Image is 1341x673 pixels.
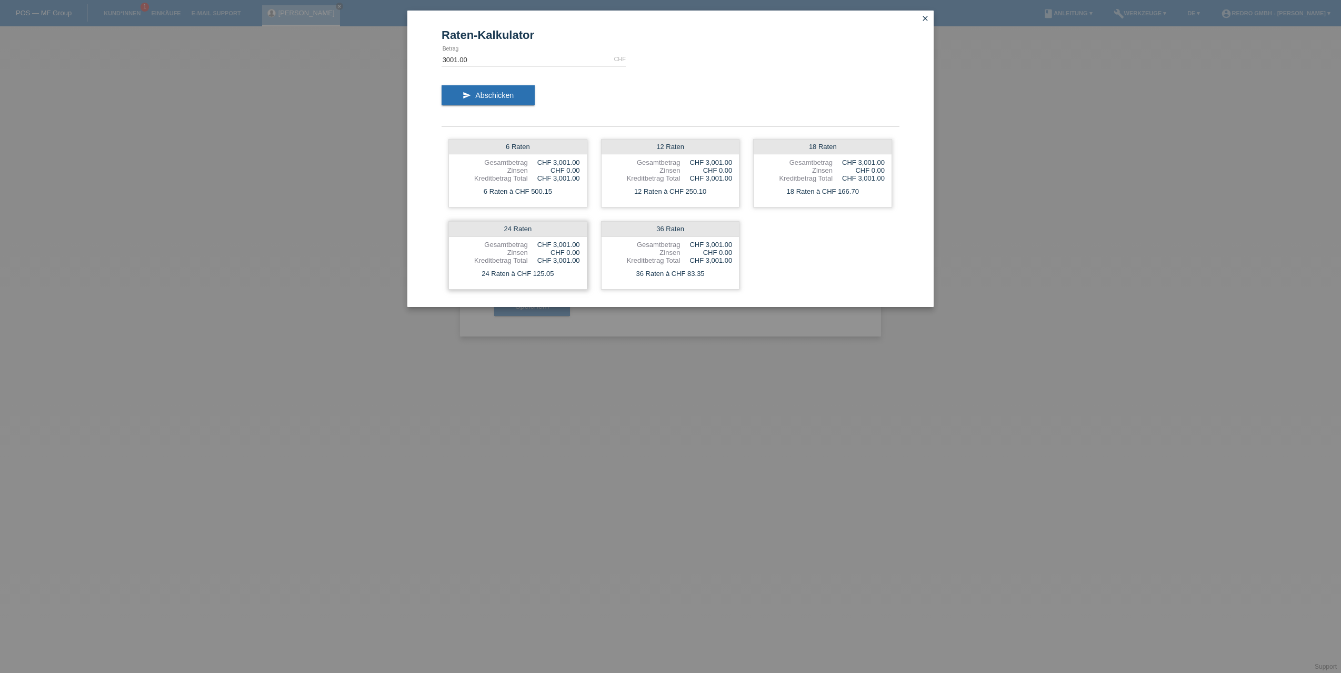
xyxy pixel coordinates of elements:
[456,249,528,256] div: Zinsen
[449,140,587,154] div: 6 Raten
[608,241,680,249] div: Gesamtbetrag
[680,166,732,174] div: CHF 0.00
[602,185,739,199] div: 12 Raten à CHF 250.10
[602,140,739,154] div: 12 Raten
[602,222,739,236] div: 36 Raten
[921,14,929,23] i: close
[680,174,732,182] div: CHF 3,001.00
[833,174,885,182] div: CHF 3,001.00
[463,91,471,100] i: send
[528,256,580,264] div: CHF 3,001.00
[528,241,580,249] div: CHF 3,001.00
[449,267,587,281] div: 24 Raten à CHF 125.05
[680,249,732,256] div: CHF 0.00
[608,174,680,182] div: Kreditbetrag Total
[833,166,885,174] div: CHF 0.00
[760,174,833,182] div: Kreditbetrag Total
[602,267,739,281] div: 36 Raten à CHF 83.35
[528,249,580,256] div: CHF 0.00
[754,185,892,199] div: 18 Raten à CHF 166.70
[456,166,528,174] div: Zinsen
[760,159,833,166] div: Gesamtbetrag
[608,159,680,166] div: Gesamtbetrag
[833,159,885,166] div: CHF 3,001.00
[456,159,528,166] div: Gesamtbetrag
[442,28,899,42] h1: Raten-Kalkulator
[614,56,626,62] div: CHF
[475,91,514,100] span: Abschicken
[760,166,833,174] div: Zinsen
[442,85,535,105] button: send Abschicken
[528,166,580,174] div: CHF 0.00
[528,159,580,166] div: CHF 3,001.00
[608,166,680,174] div: Zinsen
[449,185,587,199] div: 6 Raten à CHF 500.15
[456,256,528,264] div: Kreditbetrag Total
[680,256,732,264] div: CHF 3,001.00
[449,222,587,236] div: 24 Raten
[918,13,932,25] a: close
[680,159,732,166] div: CHF 3,001.00
[456,241,528,249] div: Gesamtbetrag
[528,174,580,182] div: CHF 3,001.00
[608,256,680,264] div: Kreditbetrag Total
[608,249,680,256] div: Zinsen
[680,241,732,249] div: CHF 3,001.00
[754,140,892,154] div: 18 Raten
[456,174,528,182] div: Kreditbetrag Total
